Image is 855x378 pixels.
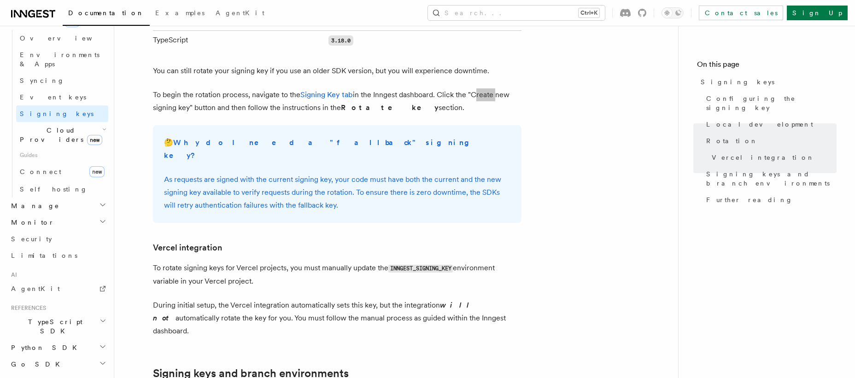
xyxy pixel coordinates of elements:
a: Rotation [703,133,837,149]
span: Environments & Apps [20,51,100,68]
span: Examples [155,9,205,17]
span: Signing keys [20,110,94,117]
a: Signing Key tab [300,90,353,99]
button: Search...Ctrl+K [428,6,605,20]
a: AgentKit [210,3,270,25]
code: 3.18.0 [328,35,353,46]
strong: Why do I need a "fallback" signing key? [164,138,476,160]
span: Local development [706,120,813,129]
p: During initial setup, the Vercel integration automatically sets this key, but the integration aut... [153,299,521,337]
a: Signing keys [697,74,837,90]
button: Manage [7,198,108,214]
span: AgentKit [11,285,60,292]
a: AgentKit [7,280,108,297]
span: References [7,304,46,312]
code: INNGEST_SIGNING_KEY [388,265,453,273]
p: 🤔 [164,136,510,162]
span: new [87,135,102,145]
td: TypeScript [153,31,325,50]
a: Vercel integration [708,149,837,166]
a: Local development [703,116,837,133]
a: Examples [150,3,210,25]
span: Signing keys [701,77,774,87]
span: AgentKit [216,9,264,17]
span: new [89,166,105,177]
p: To begin the rotation process, navigate to the in the Inngest dashboard. Click the "Create new si... [153,88,521,114]
span: TypeScript SDK [7,317,100,336]
a: Security [7,231,108,247]
a: Contact sales [699,6,783,20]
span: Documentation [68,9,144,17]
kbd: Ctrl+K [579,8,599,17]
button: TypeScript SDK [7,314,108,339]
h4: On this page [697,59,837,74]
a: Overview [16,30,108,47]
span: Cloud Providers [16,126,102,144]
a: Documentation [63,3,150,26]
span: Self hosting [20,186,88,193]
span: Overview [20,35,115,42]
a: Configuring the signing key [703,90,837,116]
span: AI [7,271,17,279]
p: To rotate signing keys for Vercel projects, you must manually update the environment variable in ... [153,262,521,288]
p: You can still rotate your signing key if you use an older SDK version, but you will experience do... [153,64,521,77]
p: As requests are signed with the current signing key, your code must have both the current and the... [164,173,510,212]
a: Further reading [703,192,837,208]
span: Further reading [706,195,793,204]
span: Go SDK [7,360,65,369]
span: Connect [20,168,61,175]
a: Signing keys [16,105,108,122]
a: Event keys [16,89,108,105]
span: Manage [7,201,59,210]
a: Environments & Apps [16,47,108,72]
a: Signing keys and branch environments [703,166,837,192]
a: Syncing [16,72,108,89]
button: Go SDK [7,356,108,372]
span: Vercel integration [712,153,814,162]
a: Vercel integration [153,241,222,254]
span: Syncing [20,77,64,84]
a: Limitations [7,247,108,264]
span: Event keys [20,93,86,101]
a: Connectnew [16,163,108,181]
div: Deploymentnew [7,30,108,198]
span: Configuring the signing key [706,94,837,112]
a: Self hosting [16,181,108,198]
button: Python SDK [7,339,108,356]
button: Cloud Providersnew [16,122,108,148]
span: Python SDK [7,343,82,352]
span: Monitor [7,218,54,227]
span: Guides [16,148,108,163]
span: Rotation [706,136,758,145]
strong: Rotate key [341,103,439,112]
span: Limitations [11,252,77,259]
a: Sign Up [787,6,848,20]
span: Security [11,235,52,243]
button: Monitor [7,214,108,231]
button: Toggle dark mode [662,7,684,18]
span: Signing keys and branch environments [706,169,837,188]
